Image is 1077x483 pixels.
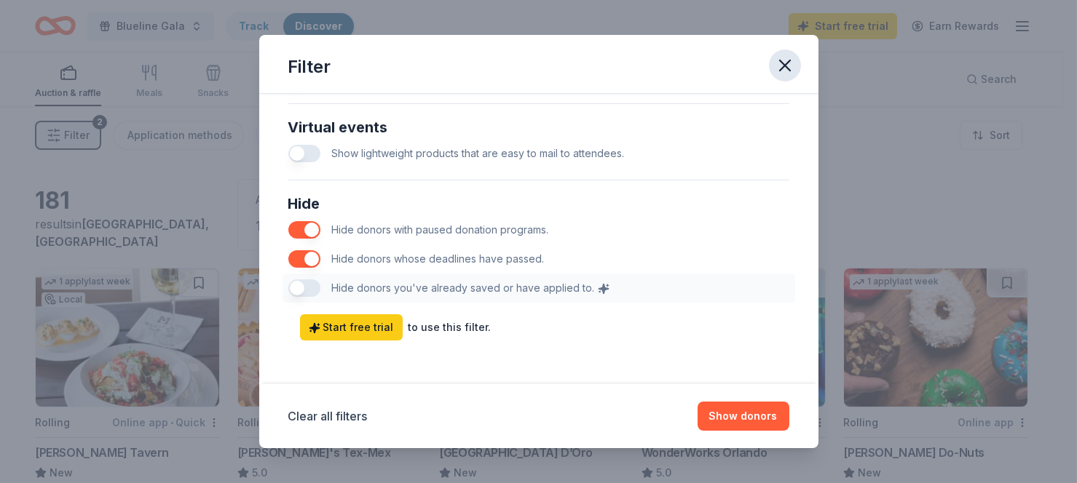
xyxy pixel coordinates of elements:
[698,402,789,431] button: Show donors
[309,319,394,336] span: Start free trial
[332,252,545,265] span: Hide donors whose deadlines have passed.
[300,314,403,340] a: Start free trial
[288,55,331,79] div: Filter
[409,319,492,336] div: to use this filter.
[288,116,789,139] div: Virtual events
[288,192,789,215] div: Hide
[332,223,549,236] span: Hide donors with paused donation programs.
[288,407,368,425] button: Clear all filters
[332,147,625,159] span: Show lightweight products that are easy to mail to attendees.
